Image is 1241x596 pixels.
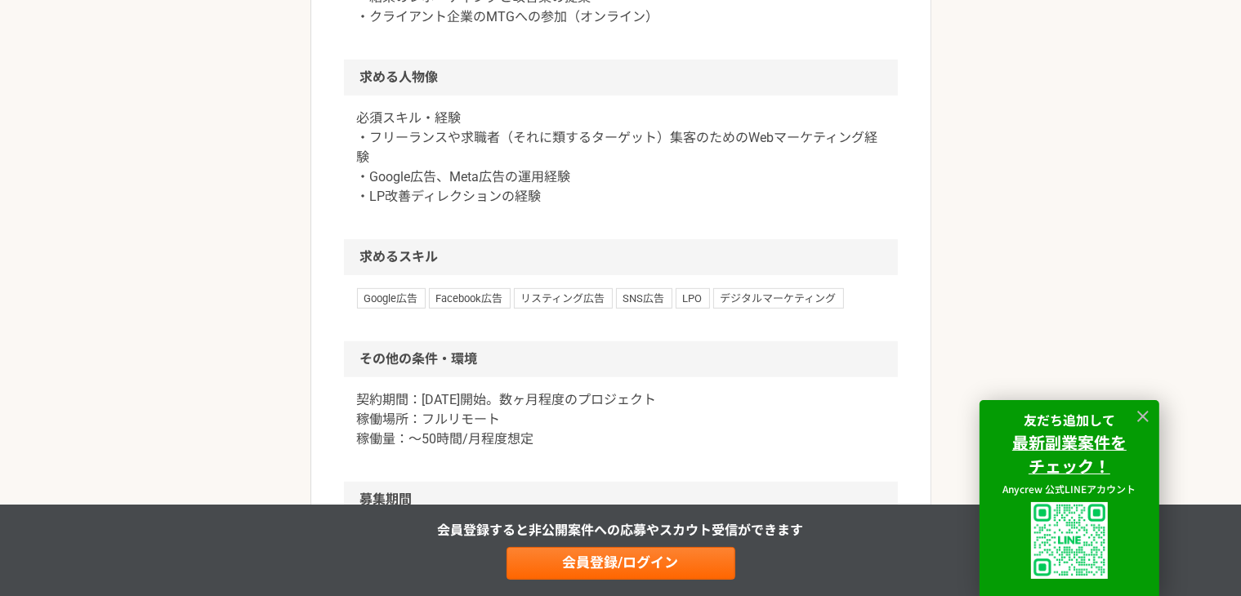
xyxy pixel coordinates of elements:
[344,60,898,96] h2: 求める人物像
[1029,457,1110,477] a: チェック！
[344,239,898,275] h2: 求めるスキル
[1003,482,1136,496] span: Anycrew 公式LINEアカウント
[1031,502,1108,579] img: uploaded%2F9x3B4GYyuJhK5sXzQK62fPT6XL62%2F_1i3i91es70ratxpc0n6.png
[438,521,804,540] p: 会員登録すると非公開案件への応募やスカウト受信ができます
[1029,454,1110,478] strong: チェック！
[344,341,898,377] h2: その他の条件・環境
[357,288,426,308] span: Google広告
[1012,430,1127,454] strong: 最新副業案件を
[616,288,672,308] span: SNS広告
[1012,434,1127,453] a: 最新副業案件を
[507,547,735,580] a: 会員登録/ログイン
[1024,410,1115,429] strong: 友だち追加して
[344,482,898,518] h2: 募集期間
[357,390,885,449] p: 契約期間：[DATE]開始。数ヶ月程度のプロジェクト 稼働場所：フルリモート 稼働量：〜50時間/月程度想定
[676,288,710,308] span: LPO
[514,288,613,308] span: リスティング広告
[713,288,844,308] span: デジタルマーケティング
[357,109,885,207] p: 必須スキル・経験 ・フリーランスや求職者（それに類するターゲット）集客のためのWebマーケティング経験 ・Google広告、Meta広告の運用経験 ・LP改善ディレクションの経験
[429,288,511,308] span: Facebook広告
